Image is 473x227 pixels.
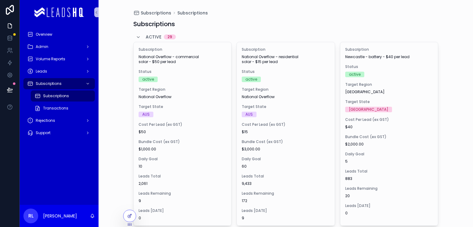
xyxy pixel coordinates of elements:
[139,47,227,52] span: Subscription
[242,147,330,152] span: $3,000.00
[133,20,175,28] h1: Subscriptions
[242,191,330,196] span: Leads Remaining
[345,134,433,139] span: Bundle Cost (ex GST)
[139,191,227,196] span: Leads Remaining
[345,169,433,174] span: Leads Total
[139,122,227,127] span: Cost Per Lead (ex GST)
[168,34,172,39] div: 29
[349,107,388,112] div: [GEOGRAPHIC_DATA]
[242,139,330,144] span: Bundle Cost (ex GST)
[139,198,227,203] span: 9
[345,47,433,52] span: Subscription
[139,69,227,74] span: Status
[139,139,227,144] span: Bundle Cost (ex GST)
[23,41,95,52] a: Admin
[146,34,161,40] span: active
[28,212,34,220] span: RL
[139,94,227,99] span: National Overflow
[242,198,330,203] span: 172
[34,7,84,17] img: App logo
[345,186,433,191] span: Leads Remaining
[139,129,227,134] span: $50
[139,157,227,161] span: Daily Goal
[36,118,55,123] span: Rejections
[43,213,77,219] p: [PERSON_NAME]
[242,47,330,52] span: Subscription
[345,82,433,87] span: Target Region
[242,129,330,134] span: $15
[345,211,433,216] span: 0
[345,142,433,147] span: $2,000.00
[242,157,330,161] span: Daily Goal
[242,54,330,64] span: National Overflow - residential solar - $15 per lead
[177,10,208,16] a: Subscriptions
[139,164,227,169] span: 10
[245,77,257,82] div: active
[345,64,433,69] span: Status
[242,208,330,213] span: Leads [DATE]
[142,77,154,82] div: active
[36,44,48,49] span: Admin
[345,176,433,181] span: 883
[139,174,227,179] span: Leads Total
[345,152,433,157] span: Daily Goal
[133,10,171,16] a: Subscriptions
[139,104,227,109] span: Target State
[139,181,227,186] span: 2,061
[242,174,330,179] span: Leads Total
[345,203,433,208] span: Leads [DATE]
[139,147,227,152] span: $1,000.00
[23,29,95,40] a: Overview
[139,208,227,213] span: Leads [DATE]
[139,54,227,64] span: National Overflow - commercial solar - $50 per lead
[345,54,433,59] span: Newcastle - battery - $40 per lead
[349,72,361,77] div: active
[345,193,433,198] span: 20
[242,104,330,109] span: Target State
[242,87,330,92] span: Target Region
[43,106,68,111] span: Transactions
[245,112,253,117] div: AUS
[23,127,95,138] a: Support
[142,112,150,117] div: AUS
[31,90,95,102] a: Subscriptions
[36,32,52,37] span: Overview
[23,78,95,89] a: Subscriptions
[345,159,433,164] span: 5
[242,164,330,169] span: 60
[141,10,171,16] span: Subscriptions
[345,125,433,129] span: $40
[23,115,95,126] a: Rejections
[345,90,433,94] span: [GEOGRAPHIC_DATA]
[23,66,95,77] a: Leads
[242,181,330,186] span: 9,433
[139,87,227,92] span: Target Region
[36,130,51,135] span: Support
[43,94,69,98] span: Subscriptions
[31,103,95,114] a: Transactions
[139,216,227,221] span: 0
[36,69,47,74] span: Leads
[23,54,95,65] a: Volume Reports
[242,69,330,74] span: Status
[345,117,433,122] span: Cost Per Lead (ex GST)
[36,57,65,62] span: Volume Reports
[242,94,330,99] span: National Overflow
[242,122,330,127] span: Cost Per Lead (ex GST)
[36,81,62,86] span: Subscriptions
[242,216,330,221] span: 9
[345,99,433,104] span: Target State
[20,25,99,146] div: scrollable content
